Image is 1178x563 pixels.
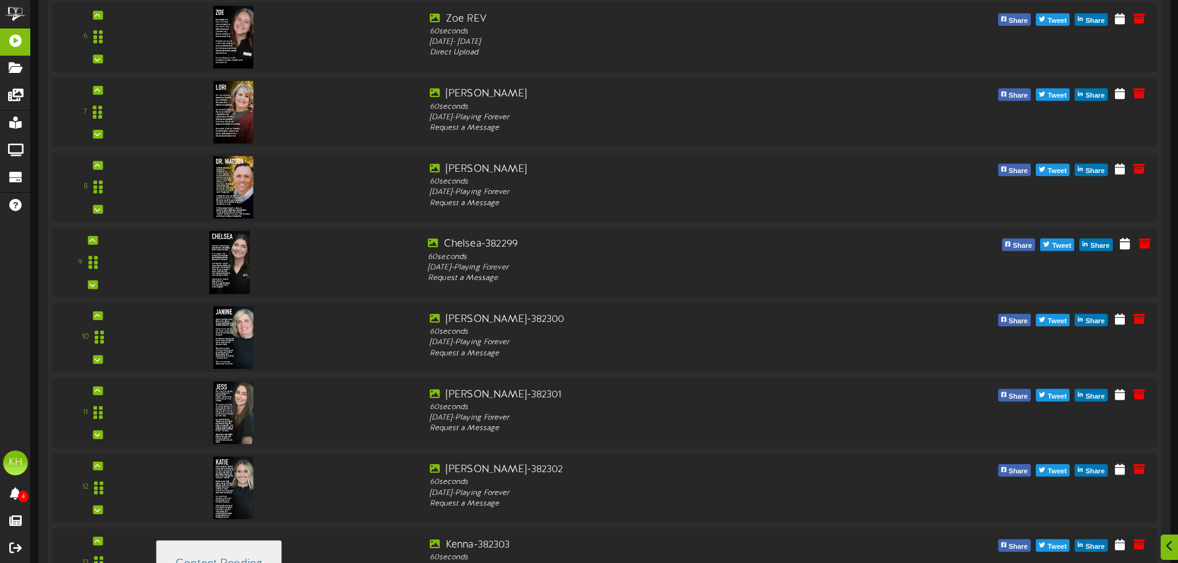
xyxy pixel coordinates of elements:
div: KH [3,451,28,475]
div: Kenna-382303 [430,538,872,552]
div: Request a Message [430,349,872,359]
div: [PERSON_NAME] [430,163,872,177]
span: Share [1006,90,1030,103]
span: Tweet [1045,164,1069,178]
span: Share [1010,239,1035,253]
div: [DATE] - Playing Forever [428,263,874,274]
span: Share [1006,390,1030,404]
div: Direct Upload [430,48,872,59]
button: Share [1075,14,1108,26]
button: Share [998,464,1031,476]
button: Tweet [1036,464,1070,476]
button: Share [998,89,1031,101]
button: Share [998,314,1031,326]
div: 12 [82,483,88,493]
button: Share [1075,540,1108,552]
button: Share [998,389,1031,402]
span: Share [1006,540,1030,554]
div: 60 seconds [430,327,872,337]
div: [PERSON_NAME]-382302 [430,463,872,477]
span: Tweet [1045,465,1069,478]
span: Share [1083,465,1107,478]
div: Request a Message [430,123,872,133]
span: 4 [18,491,28,502]
div: [DATE] - [DATE] [430,37,872,48]
span: Share [1083,90,1107,103]
div: 11 [83,407,88,418]
span: Share [1006,164,1030,178]
img: 8261b59b-a2d1-4c7b-b893-1ab14617532clori-284293.jpg [213,81,254,143]
div: Request a Message [430,499,872,509]
div: Request a Message [428,273,874,284]
img: f694b7c2-0979-49a5-9c37-60b892fe1530.jpg [213,6,254,69]
div: 60 seconds [430,477,872,488]
div: [PERSON_NAME] [430,87,872,101]
div: [DATE] - Playing Forever [430,488,872,499]
span: Share [1083,390,1107,404]
span: Tweet [1045,540,1069,554]
img: 5c76df88-649a-4fe3-955c-1dcbbf23f10f.jpg [213,457,254,519]
img: 1fcdb913-95cd-4d4c-9c0d-986b06e3255d.jpg [210,231,250,294]
span: Share [1083,14,1107,28]
div: [DATE] - Playing Forever [430,413,872,423]
div: 6 [83,32,88,43]
button: Tweet [1040,239,1074,251]
div: 60 seconds [430,101,872,112]
div: Chelsea-382299 [428,237,874,252]
img: a0e801f8-b5ab-4df4-92d7-48b1c64b637a.jpg [213,307,254,369]
span: Share [1006,315,1030,328]
span: Share [1006,465,1030,478]
button: Tweet [1036,164,1070,176]
span: Share [1083,315,1107,328]
button: Tweet [1036,14,1070,26]
div: [PERSON_NAME]-382301 [430,388,872,402]
span: Tweet [1045,14,1069,28]
button: Share [1075,389,1108,402]
span: Tweet [1045,90,1069,103]
img: c1f40c87-8c05-4397-b4e9-a2372b45cfd9.jpg [213,381,254,444]
button: Tweet [1036,314,1070,326]
button: Share [1075,464,1108,476]
div: [DATE] - Playing Forever [430,337,872,348]
div: 60 seconds [430,552,872,563]
div: [DATE] - Playing Forever [430,112,872,123]
span: Share [1083,540,1107,554]
button: Share [998,14,1031,26]
button: Share [1080,239,1113,251]
div: 60 seconds [430,402,872,413]
div: 10 [82,332,89,343]
div: Request a Message [430,423,872,434]
span: Tweet [1045,315,1069,328]
span: Tweet [1045,390,1069,404]
span: Share [1083,164,1107,178]
span: Share [1088,239,1112,253]
div: Zoe REV [430,12,872,27]
span: Share [1006,14,1030,28]
div: 60 seconds [430,27,872,37]
div: Request a Message [430,198,872,209]
button: Share [1075,89,1108,101]
button: Tweet [1036,89,1070,101]
span: Tweet [1049,239,1073,253]
div: 9 [78,257,82,268]
div: 60 seconds [430,177,872,187]
button: Tweet [1036,389,1070,402]
button: Tweet [1036,540,1070,552]
button: Share [998,164,1031,176]
div: 60 seconds [428,252,874,263]
button: Share [1075,164,1108,176]
img: 4ab9af78-2011-449a-aa0a-0cf607106bfadrwatson-284277.jpg [213,156,254,219]
div: [DATE] - Playing Forever [430,187,872,198]
div: 8 [83,182,88,193]
div: [PERSON_NAME]-382300 [430,313,872,327]
button: Share [1075,314,1108,326]
button: Share [1002,239,1035,251]
button: Share [998,540,1031,552]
